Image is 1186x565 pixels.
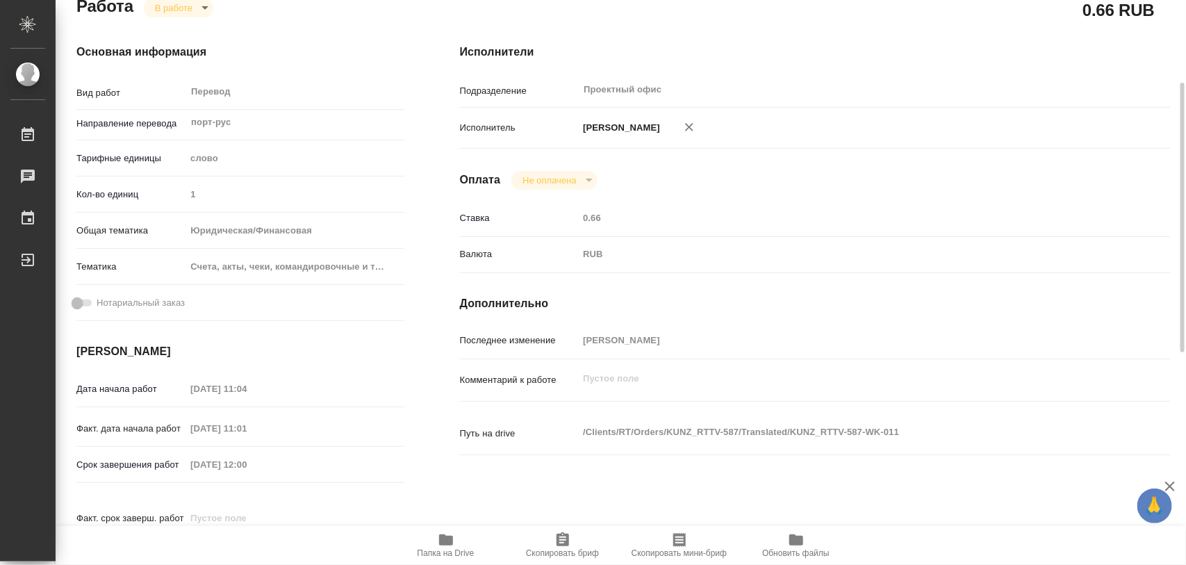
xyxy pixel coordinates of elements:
[511,171,597,190] div: В работе
[578,121,660,135] p: [PERSON_NAME]
[76,224,186,238] p: Общая тематика
[460,334,579,347] p: Последнее изменение
[578,420,1111,444] textarea: /Clients/RT/Orders/KUNZ_RTTV-587/Translated/KUNZ_RTTV-587-WK-011
[76,86,186,100] p: Вид работ
[578,208,1111,228] input: Пустое поле
[460,295,1171,312] h4: Дополнительно
[460,373,579,387] p: Комментарий к работе
[97,296,185,310] span: Нотариальный заказ
[186,255,404,279] div: Счета, акты, чеки, командировочные и таможенные документы
[76,458,186,472] p: Срок завершения работ
[186,379,307,399] input: Пустое поле
[76,343,404,360] h4: [PERSON_NAME]
[504,526,621,565] button: Скопировать бриф
[762,548,830,558] span: Обновить файлы
[632,548,727,558] span: Скопировать мини-бриф
[151,2,197,14] button: В работе
[460,84,579,98] p: Подразделение
[1143,491,1167,521] span: 🙏
[76,511,186,525] p: Факт. срок заверш. работ
[418,548,475,558] span: Папка на Drive
[388,526,504,565] button: Папка на Drive
[1137,489,1172,523] button: 🙏
[186,418,307,439] input: Пустое поле
[76,188,186,202] p: Кол-во единиц
[460,44,1171,60] h4: Исполнители
[460,427,579,441] p: Путь на drive
[460,121,579,135] p: Исполнитель
[674,112,705,142] button: Удалить исполнителя
[186,508,307,528] input: Пустое поле
[186,455,307,475] input: Пустое поле
[460,247,579,261] p: Валюта
[186,219,404,243] div: Юридическая/Финансовая
[76,117,186,131] p: Направление перевода
[518,174,580,186] button: Не оплачена
[76,152,186,165] p: Тарифные единицы
[460,211,579,225] p: Ставка
[186,184,404,204] input: Пустое поле
[578,243,1111,266] div: RUB
[76,44,404,60] h4: Основная информация
[186,147,404,170] div: слово
[76,382,186,396] p: Дата начала работ
[578,330,1111,350] input: Пустое поле
[460,172,501,188] h4: Оплата
[621,526,738,565] button: Скопировать мини-бриф
[76,260,186,274] p: Тематика
[738,526,855,565] button: Обновить файлы
[526,548,599,558] span: Скопировать бриф
[76,422,186,436] p: Факт. дата начала работ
